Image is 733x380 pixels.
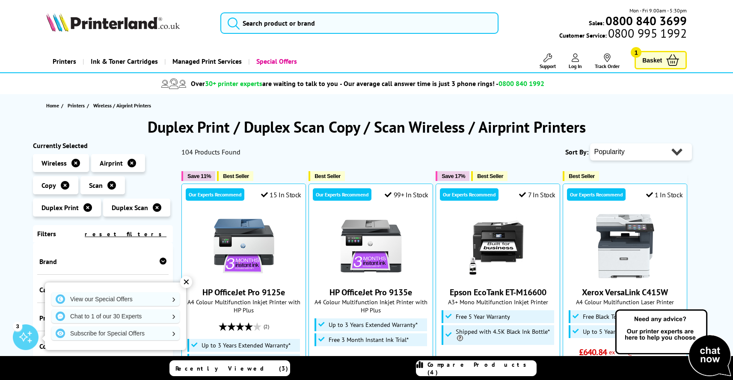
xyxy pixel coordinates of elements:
[329,321,418,328] span: Up to 3 Years Extended Warranty*
[33,117,700,137] h1: Duplex Print / Duplex Scan Copy / Scan Wireless / Airprint Printers
[569,63,582,69] span: Log In
[309,171,345,181] button: Best Seller
[313,298,428,314] span: A4 Colour Multifunction Inkjet Printer with HP Plus
[39,314,167,322] div: Printer Size
[440,188,499,201] div: Our Experts Recommend
[68,101,85,110] span: Printers
[482,355,520,363] span: ex VAT @ 20%
[477,173,503,179] span: Best Seller
[567,188,626,201] div: Our Experts Recommend
[579,347,607,358] span: £640.84
[440,298,555,306] span: A3+ Mono Multifunction Inkjet Printer
[93,102,151,109] span: Wireless / Airprint Printers
[39,342,167,350] div: Colour or Mono
[187,173,211,179] span: Save 11%
[646,190,683,199] div: 1 In Stock
[42,181,56,190] span: Copy
[499,79,544,88] span: 0800 840 1992
[181,148,240,156] span: 104 Products Found
[42,159,67,167] span: Wireless
[416,360,537,376] a: Compare Products (4)
[51,309,180,323] a: Chat to 1 of our 30 Experts
[169,360,290,376] a: Recently Viewed (3)
[37,229,56,238] span: Filters
[329,336,409,343] span: Free 3 Month Instant Ink Trial*
[339,271,403,280] a: HP OfficeJet Pro 9135e
[112,203,148,212] span: Duplex Scan
[202,342,291,349] span: Up to 3 Years Extended Warranty*
[164,50,248,72] a: Managed Print Services
[202,287,285,298] a: HP OfficeJet Pro 9125e
[264,318,269,335] span: (2)
[450,287,546,298] a: Epson EcoTank ET-M16600
[217,171,253,181] button: Best Seller
[261,190,301,199] div: 15 In Stock
[593,271,657,280] a: Xerox VersaLink C415W
[51,292,180,306] a: View our Special Offers
[68,101,87,110] a: Printers
[191,79,338,88] span: Over are waiting to talk to you
[605,13,687,29] b: 0800 840 3699
[569,53,582,69] a: Log In
[39,257,167,266] div: Brand
[583,313,652,320] span: Free Black Toner Cartridge
[46,13,210,33] a: Printerland Logo
[325,355,353,366] span: £173.25
[452,353,480,365] span: £545.00
[442,173,465,179] span: Save 17%
[519,190,555,199] div: 7 In Stock
[205,79,262,88] span: 30+ printer experts
[51,327,180,340] a: Subscribe for Special Offers
[33,141,173,150] div: Currently Selected
[565,148,588,156] span: Sort By:
[595,53,620,69] a: Track Order
[186,188,244,201] div: Our Experts Recommend
[427,361,536,376] span: Compare Products (4)
[212,271,276,280] a: HP OfficeJet Pro 9125e
[223,173,249,179] span: Best Seller
[635,51,687,69] a: Basket 1
[186,298,301,314] span: A4 Colour Multifunction Inkjet Printer with HP Plus
[315,173,341,179] span: Best Seller
[471,171,507,181] button: Best Seller
[589,19,604,27] span: Sales:
[609,348,647,356] span: ex VAT @ 20%
[85,230,166,238] a: reset filters
[329,287,412,298] a: HP OfficeJet Pro 9135e
[42,203,79,212] span: Duplex Print
[567,298,683,306] span: A4 Colour Multifunction Laser Printer
[91,50,158,72] span: Ink & Toner Cartridges
[175,365,288,372] span: Recently Viewed (3)
[313,188,371,201] div: Our Experts Recommend
[604,17,687,25] a: 0800 840 3699
[540,63,556,69] span: Support
[46,50,83,72] a: Printers
[46,13,180,32] img: Printerland Logo
[89,181,103,190] span: Scan
[593,214,657,278] img: Xerox VersaLink C415W
[39,285,167,294] div: Category
[613,308,733,378] img: Open Live Chat window
[466,271,530,280] a: Epson EcoTank ET-M16600
[180,276,192,288] div: ✕
[339,214,403,278] img: HP OfficeJet Pro 9135e
[340,79,544,88] span: - Our average call answer time is just 3 phone rings! -
[181,171,215,181] button: Save 11%
[46,101,61,110] a: Home
[220,12,499,34] input: Search product or brand
[629,6,687,15] span: Mon - Fri 9:00am - 5:30pm
[631,47,641,58] span: 1
[540,53,556,69] a: Support
[436,171,469,181] button: Save 17%
[385,190,428,199] div: 99+ In Stock
[13,321,22,331] div: 3
[563,171,599,181] button: Best Seller
[456,313,510,320] span: Free 5 Year Warranty
[212,214,276,278] img: HP OfficeJet Pro 9125e
[582,287,668,298] a: Xerox VersaLink C415W
[456,328,552,342] span: Shipped with 4.5K Black Ink Bottle*
[83,50,164,72] a: Ink & Toner Cartridges
[569,173,595,179] span: Best Seller
[466,214,530,278] img: Epson EcoTank ET-M16600
[100,159,123,167] span: Airprint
